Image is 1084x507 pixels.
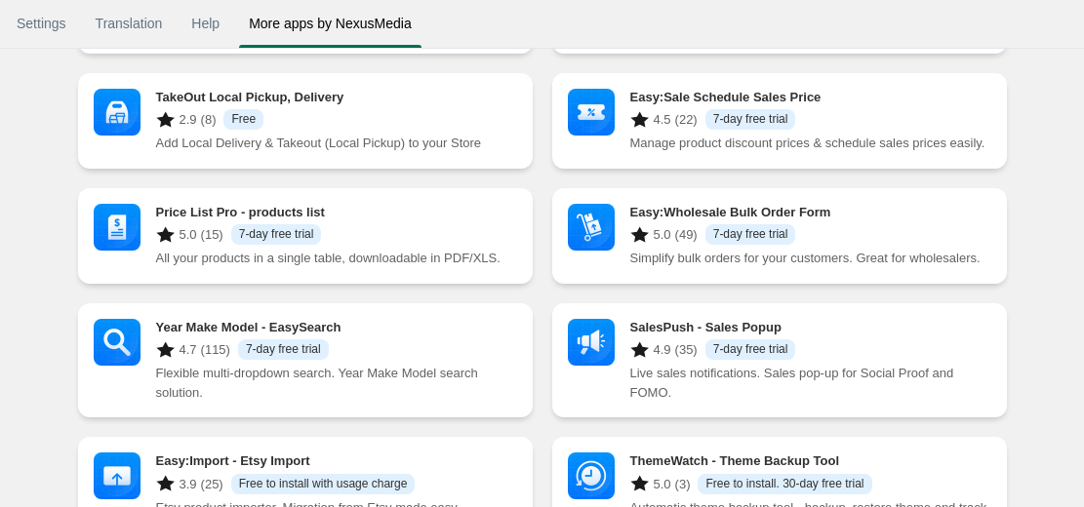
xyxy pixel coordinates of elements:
span: (49) [675,227,698,243]
span: 4.5 [654,112,671,128]
span: (15) [201,227,223,243]
h3: Year Make Model ‑ EasySearch [156,319,517,335]
span: Free [223,109,263,130]
h3: TakeOut Local Pickup, Delivery [156,89,517,105]
img: CM_0_eiHloIDEAE=_96x96.png [568,452,615,499]
span: (22) [675,112,698,128]
h3: Easy:Import ‑ Etsy Import [156,452,517,469]
span: 5.0 [654,227,671,243]
span: 5.0 [654,477,671,492]
a: Help [181,6,229,41]
a: SalesPush ‑ Sales Popup 4.9 (35) 7-day free trial Live sales notifications. Sales pop-up for Soci... [552,303,1007,418]
span: 4.9 [654,342,671,358]
span: (25) [201,477,223,492]
img: CNWhuOCb_v0CEAE=_96x96.png [568,319,615,366]
p: Flexible multi-dropdown search. Year Make Model search solution. [156,364,517,402]
p: Manage product discount prices & schedule sales prices easily. [630,134,991,153]
a: Translation [86,6,173,41]
p: Add Local Delivery & Takeout (Local Pickup) to your Store [156,134,517,153]
span: 7-day free trial [705,109,796,130]
h3: Easy:Sale Schedule Sales Price [630,89,991,105]
p: Live sales notifications. Sales pop-up for Social Proof and FOMO. [630,364,991,402]
span: Free to install. 30-day free trial [698,474,871,494]
img: CLjM7sqc_v0CEAE=_96x96.png [94,319,141,366]
p: All your products in a single table, downloadable in PDF/XLS. [156,249,517,268]
span: (3) [675,477,691,492]
h3: Price List Pro ‑ products list [156,204,517,220]
h3: SalesPush ‑ Sales Popup [630,319,991,335]
p: Simplify bulk orders for your customers. Great for wholesalers. [630,249,991,268]
span: 4.7 [180,342,197,358]
img: CIWNqqmc_v0CEAE=_96x96.png [94,452,141,499]
span: 5.0 [180,227,197,243]
span: 3.9 [180,477,197,492]
a: TakeOut Local Pickup, Delivery 2.9 (8) Free Add Local Delivery & Takeout (Local Pickup) to your S... [78,73,533,169]
a: More apps by NexusMedia [239,6,422,41]
a: Price List Pro ‑ products list 5.0 (15) 7-day free trial All your products in a single table, dow... [78,188,533,284]
span: 7-day free trial [238,339,329,360]
a: Easy:Sale Schedule Sales Price 4.5 (22) 7-day free trial Manage product discount prices & schedul... [552,73,1007,169]
a: Settings [7,6,76,41]
span: 7-day free trial [231,224,322,245]
span: 2.9 [180,112,197,128]
h3: Easy:Wholesale Bulk Order Form [630,204,991,220]
img: CP7s4IKK_v0CEAE=_96x96.png [568,89,615,136]
a: Year Make Model ‑ EasySearch 4.7 (115) 7-day free trial Flexible multi-dropdown search. Year Make... [78,303,533,418]
span: Free to install with usage charge [231,474,416,494]
img: COjYrNKa_v0CEAE=_96x96.png [94,204,141,251]
span: (115) [201,342,230,358]
span: 7-day free trial [705,339,796,360]
span: (35) [675,342,698,358]
img: CPzPsaea_v0CEAE=_96x96.png [94,89,141,136]
h3: ThemeWatch ‑ Theme Backup Tool [630,452,991,469]
span: 7-day free trial [705,224,796,245]
a: Easy:Wholesale Bulk Order Form 5.0 (49) 7-day free trial Simplify bulk orders for your customers.... [552,188,1007,284]
img: CIDXtKub_v0CEAE=_96x96.png [568,204,615,251]
span: (8) [201,112,217,128]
